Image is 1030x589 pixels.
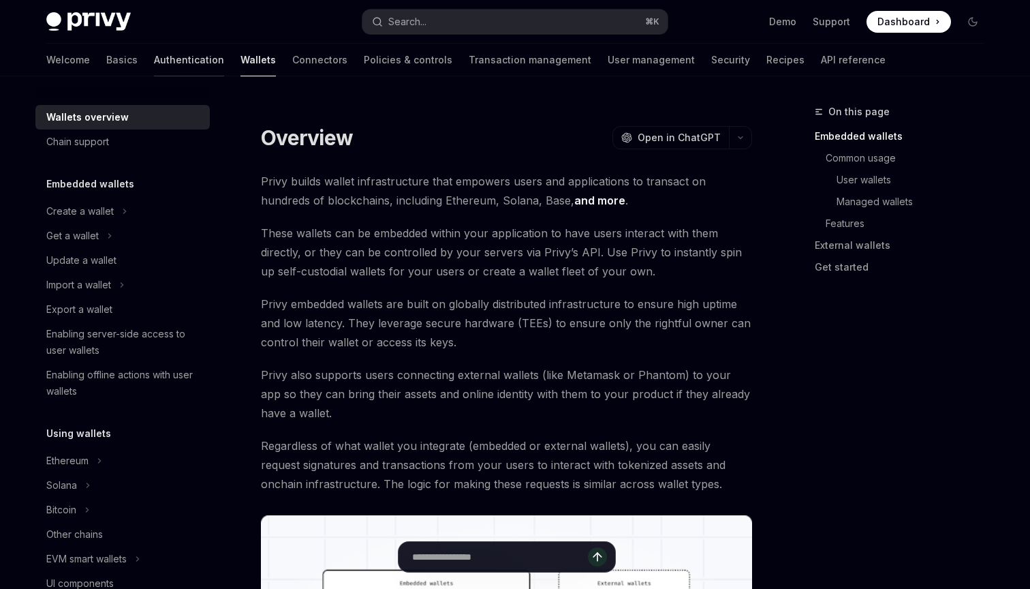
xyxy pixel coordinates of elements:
[46,12,131,31] img: dark logo
[261,224,752,281] span: These wallets can be embedded within your application to have users interact with them directly, ...
[877,15,930,29] span: Dashboard
[962,11,984,33] button: Toggle dark mode
[826,147,995,169] a: Common usage
[826,213,995,235] a: Features
[837,191,995,213] a: Managed wallets
[828,104,890,120] span: On this page
[362,10,668,34] button: Search...⌘K
[46,176,134,192] h5: Embedded wallets
[106,44,138,76] a: Basics
[46,109,129,125] div: Wallets overview
[261,125,353,150] h1: Overview
[815,125,995,147] a: Embedded wallets
[46,551,127,567] div: EVM smart wallets
[645,16,659,27] span: ⌘ K
[612,126,729,149] button: Open in ChatGPT
[638,131,721,145] span: Open in ChatGPT
[261,365,752,423] span: Privy also supports users connecting external wallets (like Metamask or Phantom) to your app so t...
[867,11,951,33] a: Dashboard
[292,44,347,76] a: Connectors
[821,44,886,76] a: API reference
[35,248,210,273] a: Update a wallet
[813,15,850,29] a: Support
[711,44,750,76] a: Security
[35,297,210,322] a: Export a wallet
[35,363,210,404] a: Enabling offline actions with user wallets
[769,15,796,29] a: Demo
[364,44,452,76] a: Policies & controls
[35,105,210,130] a: Wallets overview
[588,547,607,567] button: Send message
[35,130,210,154] a: Chain support
[608,44,695,76] a: User management
[469,44,591,76] a: Transaction management
[46,502,76,518] div: Bitcoin
[261,436,752,494] span: Regardless of what wallet you integrate (embedded or external wallets), you can easily request si...
[815,256,995,278] a: Get started
[46,228,99,244] div: Get a wallet
[46,453,89,469] div: Ethereum
[46,134,109,150] div: Chain support
[837,169,995,191] a: User wallets
[261,172,752,210] span: Privy builds wallet infrastructure that empowers users and applications to transact on hundreds o...
[815,235,995,256] a: External wallets
[154,44,224,76] a: Authentication
[46,203,114,220] div: Create a wallet
[35,522,210,547] a: Other chains
[388,14,426,30] div: Search...
[46,301,112,318] div: Export a wallet
[46,367,202,399] div: Enabling offline actions with user wallets
[46,477,77,494] div: Solana
[46,277,111,293] div: Import a wallet
[261,294,752,352] span: Privy embedded wallets are built on globally distributed infrastructure to ensure high uptime and...
[46,252,116,269] div: Update a wallet
[574,194,625,208] a: and more
[240,44,276,76] a: Wallets
[766,44,805,76] a: Recipes
[46,44,90,76] a: Welcome
[46,526,103,543] div: Other chains
[35,322,210,363] a: Enabling server-side access to user wallets
[46,425,111,442] h5: Using wallets
[46,326,202,359] div: Enabling server-side access to user wallets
